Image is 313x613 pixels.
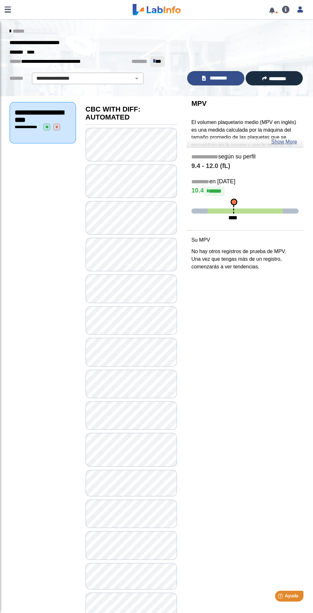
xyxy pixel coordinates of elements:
[191,248,299,271] p: No hay otros registros de prueba de MPV. Una vez que tengas más de un registro, comenzarás a ver ...
[271,138,297,146] a: Show More
[191,186,299,196] h4: 10.4
[191,99,207,107] b: MPV
[256,588,306,606] iframe: Help widget launcher
[191,178,299,186] h5: en [DATE]
[191,162,299,170] h4: 9.4 - 12.0 (fL)
[86,105,141,121] b: CBC WITH DIFF: AUTOMATED
[191,153,299,161] h5: según su perfil
[191,119,299,210] p: El volumen plaquetario medio (MPV en inglés) es una medida calculada por la máquina del tamaño pr...
[191,236,299,244] p: Su MPV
